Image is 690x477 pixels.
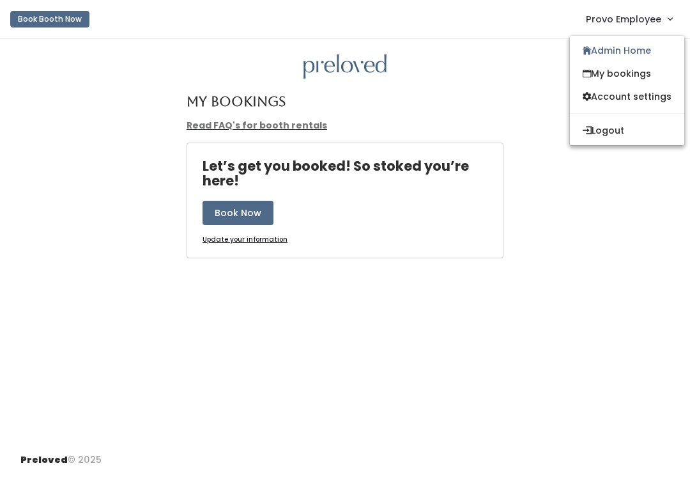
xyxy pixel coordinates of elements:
[203,201,273,225] button: Book Now
[573,5,685,33] a: Provo Employee
[187,119,327,132] a: Read FAQ's for booth rentals
[203,235,287,245] a: Update your information
[10,11,89,27] button: Book Booth Now
[187,94,286,109] h4: My Bookings
[20,443,102,467] div: © 2025
[570,39,684,62] a: Admin Home
[570,85,684,108] a: Account settings
[203,235,287,244] u: Update your information
[20,453,68,466] span: Preloved
[586,12,661,26] span: Provo Employee
[303,54,387,79] img: preloved logo
[203,159,503,188] h4: Let’s get you booked! So stoked you’re here!
[10,5,89,33] a: Book Booth Now
[570,119,684,142] button: Logout
[570,62,684,85] a: My bookings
